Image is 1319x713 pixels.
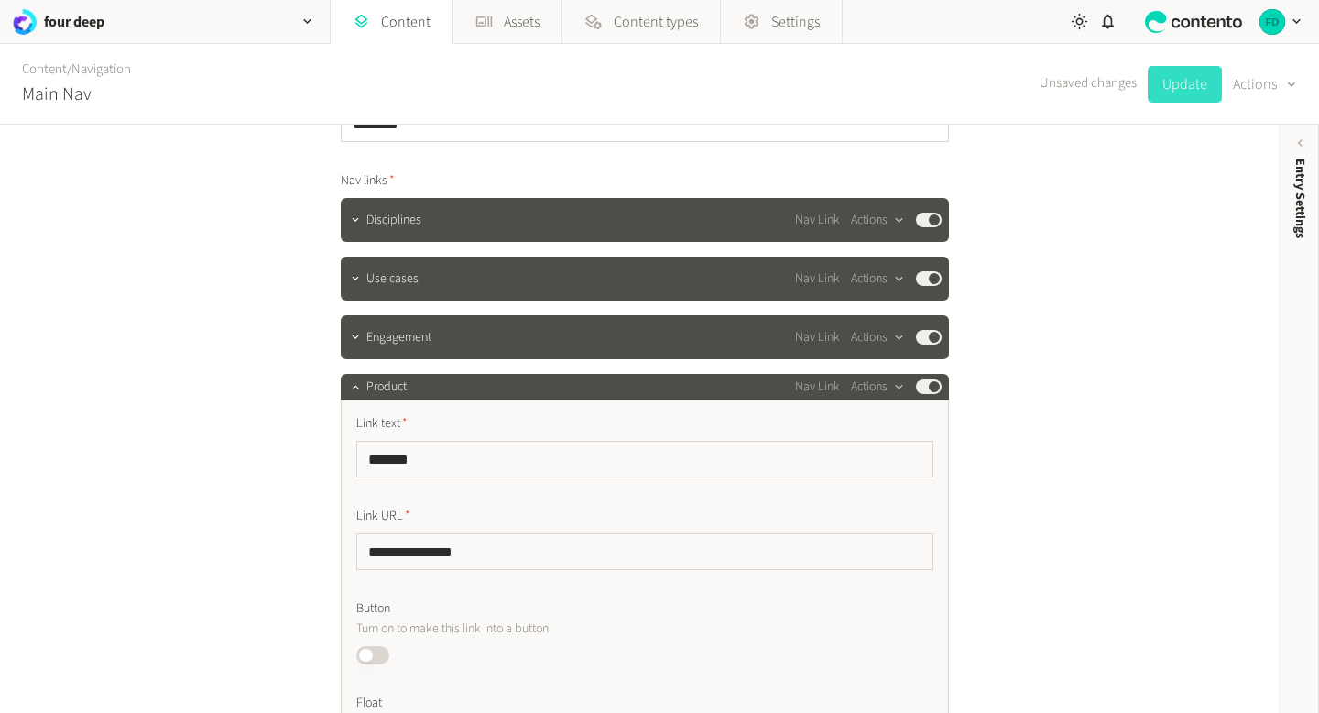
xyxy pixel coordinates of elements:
[356,507,410,526] span: Link URL
[795,328,840,347] span: Nav Link
[851,376,905,398] button: Actions
[851,268,905,290] button: Actions
[22,60,67,79] a: Content
[795,378,840,397] span: Nav Link
[366,378,407,397] span: Product
[1040,73,1137,94] span: Unsaved changes
[356,599,390,619] span: Button
[67,60,71,79] span: /
[851,326,905,348] button: Actions
[1148,66,1222,103] button: Update
[356,619,773,639] p: Turn on to make this link into a button
[851,209,905,231] button: Actions
[1233,66,1297,103] button: Actions
[356,694,382,713] span: Float
[1259,9,1285,35] img: four deep
[614,11,698,33] span: Content types
[795,211,840,230] span: Nav Link
[366,269,419,289] span: Use cases
[771,11,820,33] span: Settings
[366,328,431,347] span: Engagement
[44,11,104,33] h2: four deep
[341,171,395,191] span: Nav links
[366,211,421,230] span: Disciplines
[71,60,131,79] a: Navigation
[11,9,37,35] img: four deep
[356,414,408,433] span: Link text
[795,269,840,289] span: Nav Link
[22,81,92,108] h2: Main Nav
[1291,159,1310,238] span: Entry Settings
